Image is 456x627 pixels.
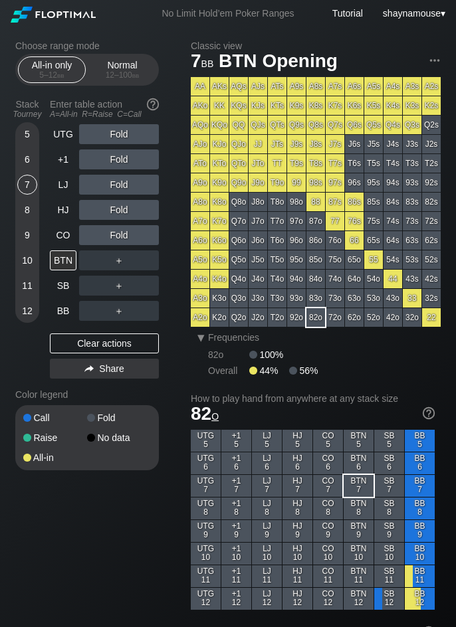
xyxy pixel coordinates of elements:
[422,116,441,134] div: Q2s
[326,193,344,211] div: 87s
[313,520,343,542] div: CO 9
[364,193,383,211] div: 85s
[326,212,344,230] div: 77
[249,173,267,192] div: J9o
[208,365,249,376] div: Overall
[252,565,282,587] div: LJ 11
[79,124,159,144] div: Fold
[252,520,282,542] div: LJ 9
[403,308,421,327] div: 32o
[191,308,209,327] div: A2o
[229,250,248,269] div: Q5o
[210,212,229,230] div: K7o
[403,212,421,230] div: 73s
[79,149,159,169] div: Fold
[268,231,286,250] div: T6o
[249,308,267,327] div: J2o
[421,406,436,420] img: help.32db89a4.svg
[17,225,37,245] div: 9
[384,270,402,288] div: 44
[249,77,267,96] div: AJs
[201,55,214,70] span: bb
[384,77,402,96] div: A4s
[50,301,76,321] div: BB
[191,497,221,519] div: UTG 8
[345,96,364,115] div: K6s
[249,96,267,115] div: KJs
[345,193,364,211] div: 86s
[210,193,229,211] div: K8o
[405,497,435,519] div: BB 8
[384,173,402,192] div: 94s
[326,270,344,288] div: 74o
[268,77,286,96] div: ATs
[50,276,76,296] div: SB
[422,96,441,115] div: K2s
[289,365,318,376] div: 56%
[287,308,306,327] div: 92o
[422,154,441,173] div: T2s
[24,70,80,80] div: 5 – 12
[50,110,159,119] div: A=All-in R=Raise C=Call
[287,289,306,308] div: 93o
[345,77,364,96] div: A6s
[249,365,289,376] div: 44%
[283,430,312,452] div: HJ 5
[403,154,421,173] div: T3s
[249,116,267,134] div: QJs
[326,231,344,250] div: 76o
[313,430,343,452] div: CO 5
[21,57,82,82] div: All-in only
[249,154,267,173] div: JTo
[268,308,286,327] div: T2o
[287,77,306,96] div: A9s
[326,250,344,269] div: 75o
[210,135,229,153] div: KJo
[252,497,282,519] div: LJ 8
[364,308,383,327] div: 52o
[384,135,402,153] div: J4s
[268,154,286,173] div: TT
[192,329,209,345] div: ▾
[374,520,404,542] div: SB 9
[50,149,76,169] div: +1
[422,77,441,96] div: A2s
[252,452,282,474] div: LJ 6
[383,8,441,19] span: shaynamouse
[79,301,159,321] div: ＋
[221,475,251,497] div: +1 7
[422,173,441,192] div: 92s
[326,154,344,173] div: T7s
[326,173,344,192] div: 97s
[92,57,153,82] div: Normal
[229,116,248,134] div: QQ
[326,116,344,134] div: Q7s
[405,543,435,565] div: BB 10
[146,97,160,112] img: help.32db89a4.svg
[313,588,343,610] div: CO 12
[23,433,87,442] div: Raise
[364,77,383,96] div: A5s
[283,497,312,519] div: HJ 8
[345,231,364,250] div: 66
[306,96,325,115] div: K8s
[306,231,325,250] div: 86o
[364,250,383,269] div: 55
[405,588,435,610] div: BB 12
[210,173,229,192] div: K9o
[217,51,340,73] span: BTN Opening
[79,225,159,245] div: Fold
[287,173,306,192] div: 99
[384,193,402,211] div: 84s
[344,452,374,474] div: BTN 6
[191,77,209,96] div: AA
[313,475,343,497] div: CO 7
[249,270,267,288] div: J4o
[268,96,286,115] div: KTs
[283,452,312,474] div: HJ 6
[287,116,306,134] div: Q9s
[403,250,421,269] div: 53s
[405,430,435,452] div: BB 5
[87,433,151,442] div: No data
[384,289,402,308] div: 43o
